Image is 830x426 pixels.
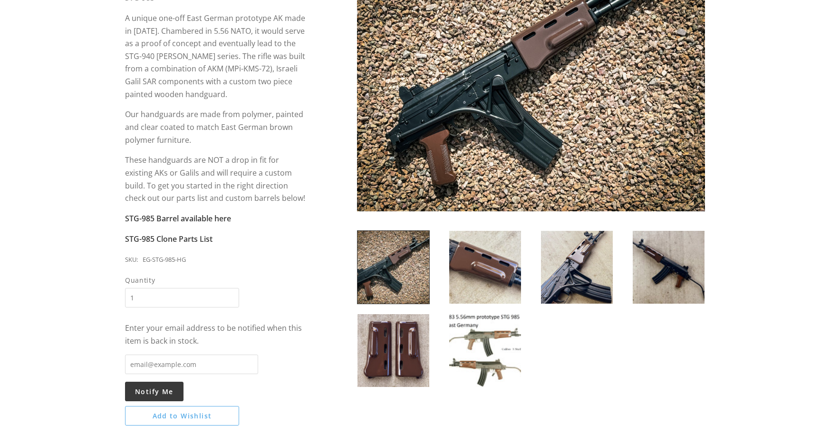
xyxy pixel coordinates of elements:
p: A unique one-off East German prototype AK made in [DATE]. Chambered in 5.56 NATO, it would serve ... [125,12,307,100]
p: Our handguards are made from polymer, painted and clear coated to match East German brown polymer... [125,108,307,146]
input: Quantity [125,288,239,307]
button: Notify Me [125,382,183,401]
div: SKU: [125,255,138,265]
img: East German STG-985 AK Handguard [449,231,521,304]
p: These handguards are NOT a drop in fit for existing AKs or Galils and will require a custom build... [125,154,307,205]
img: East German STG-985 AK Handguard [633,231,705,304]
img: East German STG-985 AK Handguard [449,314,521,387]
a: STG-985 Barrel available here [125,213,231,224]
img: East German STG-985 AK Handguard [357,231,429,304]
img: East German STG-985 AK Handguard [541,231,613,304]
span: Quantity [125,275,239,286]
input: email@example.com [125,355,258,374]
a: STG-985 Clone Parts List [125,234,212,244]
img: East German STG-985 AK Handguard [357,314,429,387]
button: Add to Wishlist [125,406,239,426]
div: Enter your email address to be notified when this item is back in stock. [125,322,307,347]
div: EG-STG-985-HG [143,255,186,265]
